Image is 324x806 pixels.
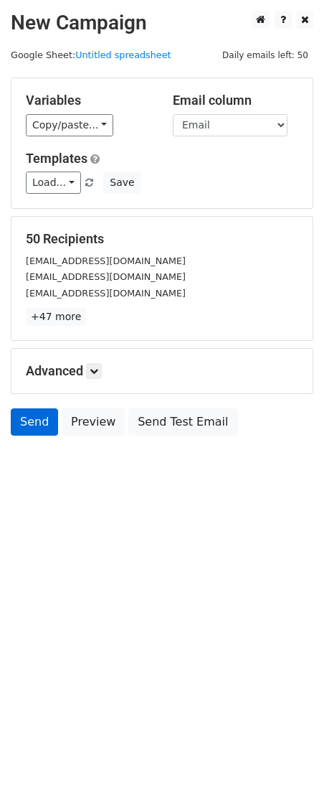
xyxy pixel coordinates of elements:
[26,256,186,266] small: [EMAIL_ADDRESS][DOMAIN_NAME]
[173,93,298,108] h5: Email column
[26,363,298,379] h5: Advanced
[62,408,125,436] a: Preview
[26,308,86,326] a: +47 more
[11,408,58,436] a: Send
[26,288,186,299] small: [EMAIL_ADDRESS][DOMAIN_NAME]
[26,172,81,194] a: Load...
[26,231,298,247] h5: 50 Recipients
[75,50,171,60] a: Untitled spreadsheet
[128,408,237,436] a: Send Test Email
[217,50,313,60] a: Daily emails left: 50
[26,114,113,136] a: Copy/paste...
[11,11,313,35] h2: New Campaign
[217,47,313,63] span: Daily emails left: 50
[252,737,324,806] iframe: Chat Widget
[11,50,171,60] small: Google Sheet:
[26,151,87,166] a: Templates
[103,172,140,194] button: Save
[26,93,151,108] h5: Variables
[26,271,186,282] small: [EMAIL_ADDRESS][DOMAIN_NAME]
